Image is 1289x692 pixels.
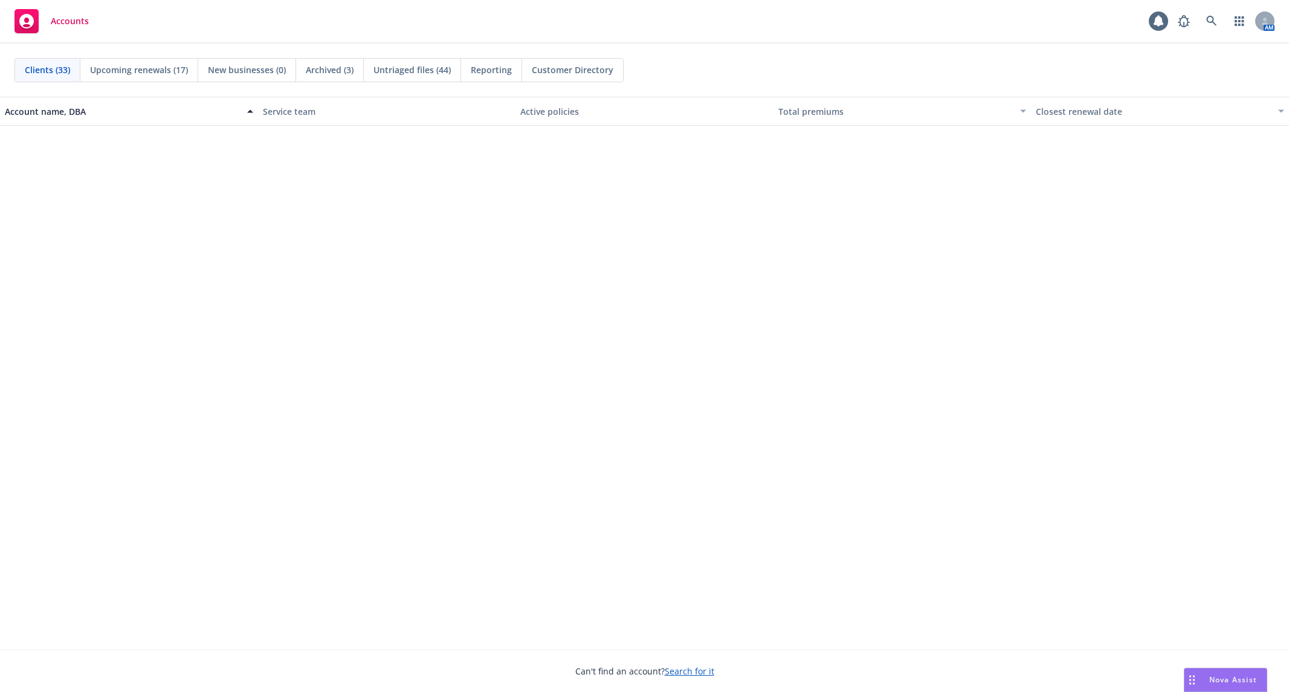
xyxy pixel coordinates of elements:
div: Service team [263,105,511,118]
span: Clients (33) [25,63,70,76]
button: Active policies [515,97,774,126]
span: Customer Directory [532,63,613,76]
div: Drag to move [1184,668,1200,691]
span: Upcoming renewals (17) [90,63,188,76]
div: Active policies [520,105,769,118]
span: Untriaged files (44) [373,63,451,76]
span: Can't find an account? [575,665,714,677]
div: Closest renewal date [1036,105,1271,118]
a: Search for it [665,665,714,677]
span: Accounts [51,16,89,26]
a: Search [1200,9,1224,33]
a: Report a Bug [1172,9,1196,33]
span: Reporting [471,63,512,76]
span: New businesses (0) [208,63,286,76]
span: Nova Assist [1209,674,1257,685]
button: Closest renewal date [1031,97,1289,126]
span: Archived (3) [306,63,354,76]
div: Total premiums [778,105,1013,118]
button: Total premiums [774,97,1032,126]
a: Switch app [1227,9,1252,33]
a: Accounts [10,4,94,38]
div: Account name, DBA [5,105,240,118]
button: Service team [258,97,516,126]
button: Nova Assist [1184,668,1267,692]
